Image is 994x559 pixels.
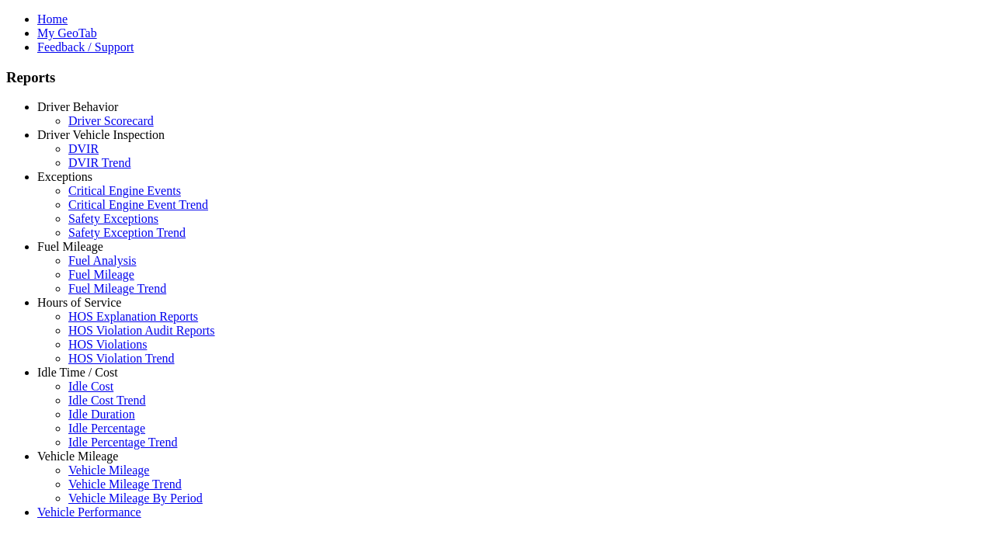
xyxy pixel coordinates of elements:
a: Idle Cost [68,380,113,393]
a: DVIR Trend [68,156,130,169]
a: Fuel Mileage Trend [68,282,166,295]
a: Vehicle Mileage Trend [68,477,182,491]
a: Critical Engine Events [68,184,181,197]
a: Feedback / Support [37,40,134,54]
a: DVIR [68,142,99,155]
a: Fuel Mileage [37,240,103,253]
a: Idle Time / Cost [37,366,118,379]
a: Vehicle Performance [37,505,141,519]
a: Vehicle Mileage By Period [68,491,203,505]
a: Driver Behavior [37,100,118,113]
a: Idle Cost Trend [68,394,146,407]
a: My GeoTab [37,26,97,40]
a: Vehicle Mileage [68,464,149,477]
a: Fuel Mileage [68,268,134,281]
h3: Reports [6,69,988,86]
a: Safety Exception Trend [68,226,186,239]
a: HOS Violation Audit Reports [68,324,215,337]
a: Hours of Service [37,296,121,309]
a: Fuel Analysis [68,254,137,267]
a: HOS Violation Trend [68,352,175,365]
a: HOS Violations [68,338,147,351]
a: Idle Percentage Trend [68,436,177,449]
a: Idle Percentage [68,422,145,435]
a: Idle Duration [68,408,135,421]
a: Exceptions [37,170,92,183]
a: Critical Engine Event Trend [68,198,208,211]
a: Vehicle Mileage [37,450,118,463]
a: Safety Exceptions [68,212,158,225]
a: Home [37,12,68,26]
a: HOS Explanation Reports [68,310,198,323]
a: Driver Scorecard [68,114,154,127]
a: Driver Vehicle Inspection [37,128,165,141]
